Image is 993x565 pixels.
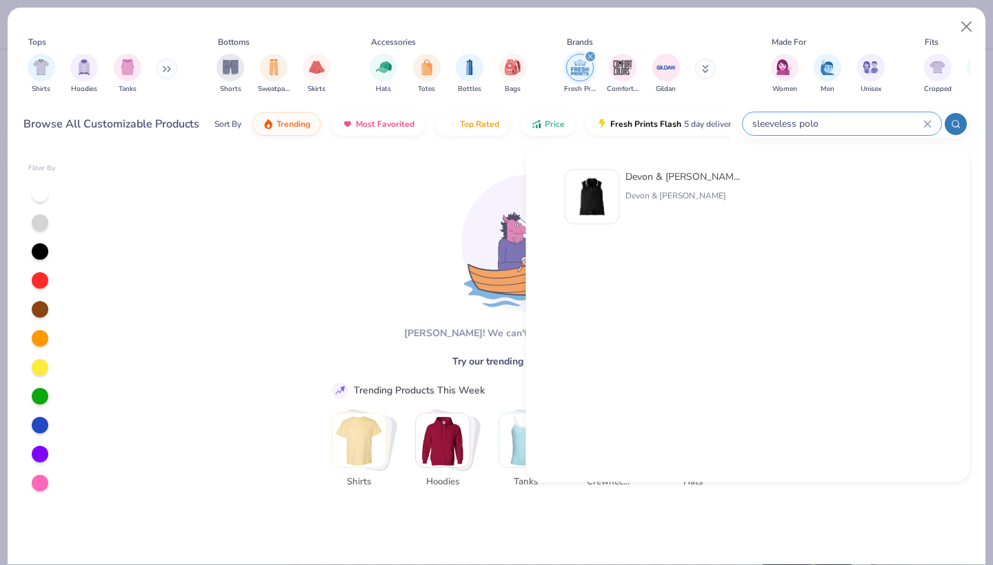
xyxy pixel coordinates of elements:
[684,116,735,132] span: 5 day delivery
[446,119,457,130] img: TopRated.gif
[503,475,548,489] span: Tanks
[370,54,397,94] div: filter for Hats
[413,54,441,94] button: filter button
[258,54,290,94] button: filter button
[460,119,499,130] span: Top Rated
[252,112,321,136] button: Trending
[114,54,141,94] div: filter for Tanks
[751,116,923,132] input: Try "T-Shirt"
[419,59,434,75] img: Totes Image
[418,84,435,94] span: Totes
[263,119,274,130] img: trending.gif
[587,475,632,489] span: Crewnecks
[308,84,325,94] span: Skirts
[612,57,633,78] img: Comfort Colors Image
[436,112,510,136] button: Top Rated
[70,54,98,94] div: filter for Hoodies
[217,54,244,94] div: filter for Shorts
[771,54,799,94] div: filter for Women
[309,59,325,75] img: Skirts Image
[452,354,608,369] span: Try our trending products instead…
[924,54,952,94] button: filter button
[376,84,391,94] span: Hats
[570,57,590,78] img: Fresh Prints Image
[342,119,353,130] img: most_fav.gif
[499,413,553,467] img: Tanks
[656,57,676,78] img: Gildan Image
[114,54,141,94] button: filter button
[303,54,330,94] button: filter button
[596,119,608,130] img: flash.gif
[821,84,834,94] span: Men
[607,54,639,94] button: filter button
[607,54,639,94] div: filter for Comfort Colors
[28,54,55,94] div: filter for Shirts
[625,189,741,202] div: Devon & [PERSON_NAME]
[33,59,49,75] img: Shirts Image
[814,54,841,94] button: filter button
[420,475,465,489] span: Hoodies
[217,54,244,94] button: filter button
[28,36,46,48] div: Tops
[656,84,676,94] span: Gildan
[625,169,741,184] div: Devon & [PERSON_NAME] CrownLux Performance® [DEMOGRAPHIC_DATA]' Plaited Tipped
[456,54,483,94] button: filter button
[564,84,596,94] span: Fresh Prints
[332,112,425,136] button: Most Favorited
[334,384,346,397] img: trend_line.gif
[505,84,521,94] span: Bags
[337,475,381,489] span: Shirts
[70,54,98,94] button: filter button
[505,59,520,75] img: Bags Image
[670,475,715,489] span: Hats
[610,119,681,130] span: Fresh Prints Flash
[545,119,565,130] span: Price
[814,54,841,94] div: filter for Men
[258,84,290,94] span: Sweatpants
[461,174,599,312] img: Loading...
[925,36,939,48] div: Fits
[376,59,392,75] img: Hats Image
[652,54,680,94] div: filter for Gildan
[857,54,885,94] div: filter for Unisex
[499,54,527,94] div: filter for Bags
[356,119,414,130] span: Most Favorited
[220,84,241,94] span: Shorts
[32,84,50,94] span: Shirts
[214,118,241,130] div: Sort By
[924,54,952,94] div: filter for Cropped
[119,84,137,94] span: Tanks
[857,54,885,94] button: filter button
[499,54,527,94] button: filter button
[456,54,483,94] div: filter for Bottles
[954,14,980,40] button: Close
[71,84,97,94] span: Hoodies
[820,59,835,75] img: Men Image
[23,116,199,132] div: Browse All Customizable Products
[266,59,281,75] img: Sweatpants Image
[462,59,477,75] img: Bottles Image
[277,119,310,130] span: Trending
[930,59,945,75] img: Cropped Image
[499,413,562,495] button: Stack Card Button Tanks
[571,176,614,218] img: 469e26d9-a85b-4e3a-8bf1-9c9096d6c206
[567,36,593,48] div: Brands
[77,59,92,75] img: Hoodies Image
[370,54,397,94] button: filter button
[415,413,479,495] button: Stack Card Button Hoodies
[28,163,56,174] div: Filter By
[354,383,485,398] div: Trending Products This Week
[303,54,330,94] div: filter for Skirts
[564,54,596,94] button: filter button
[218,36,250,48] div: Bottoms
[413,54,441,94] div: filter for Totes
[863,59,879,75] img: Unisex Image
[416,413,470,467] img: Hoodies
[776,59,792,75] img: Women Image
[371,36,416,48] div: Accessories
[332,413,395,495] button: Stack Card Button Shirts
[28,54,55,94] button: filter button
[120,59,135,75] img: Tanks Image
[861,84,881,94] span: Unisex
[772,84,797,94] span: Women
